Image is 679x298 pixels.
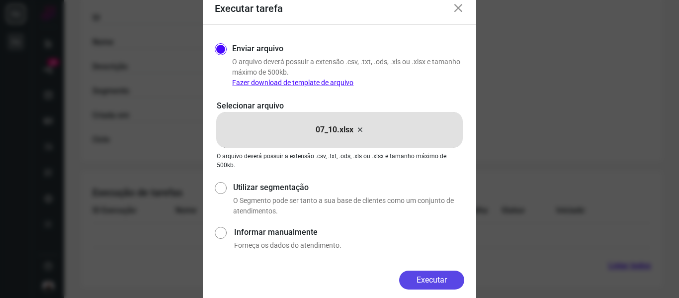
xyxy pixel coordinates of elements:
p: 07_10.xlsx [316,124,353,136]
p: O arquivo deverá possuir a extensão .csv, .txt, .ods, .xls ou .xlsx e tamanho máximo de 500kb. [217,152,462,170]
p: Selecionar arquivo [217,100,462,112]
a: Fazer download de template de arquivo [232,79,353,87]
label: Informar manualmente [234,226,464,238]
button: Executar [399,271,464,290]
p: O Segmento pode ser tanto a sua base de clientes como um conjunto de atendimentos. [233,196,464,216]
p: O arquivo deverá possuir a extensão .csv, .txt, .ods, .xls ou .xlsx e tamanho máximo de 500kb. [232,57,464,88]
label: Utilizar segmentação [233,182,464,194]
p: Forneça os dados do atendimento. [234,240,464,251]
label: Enviar arquivo [232,43,283,55]
h3: Executar tarefa [215,2,283,14]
